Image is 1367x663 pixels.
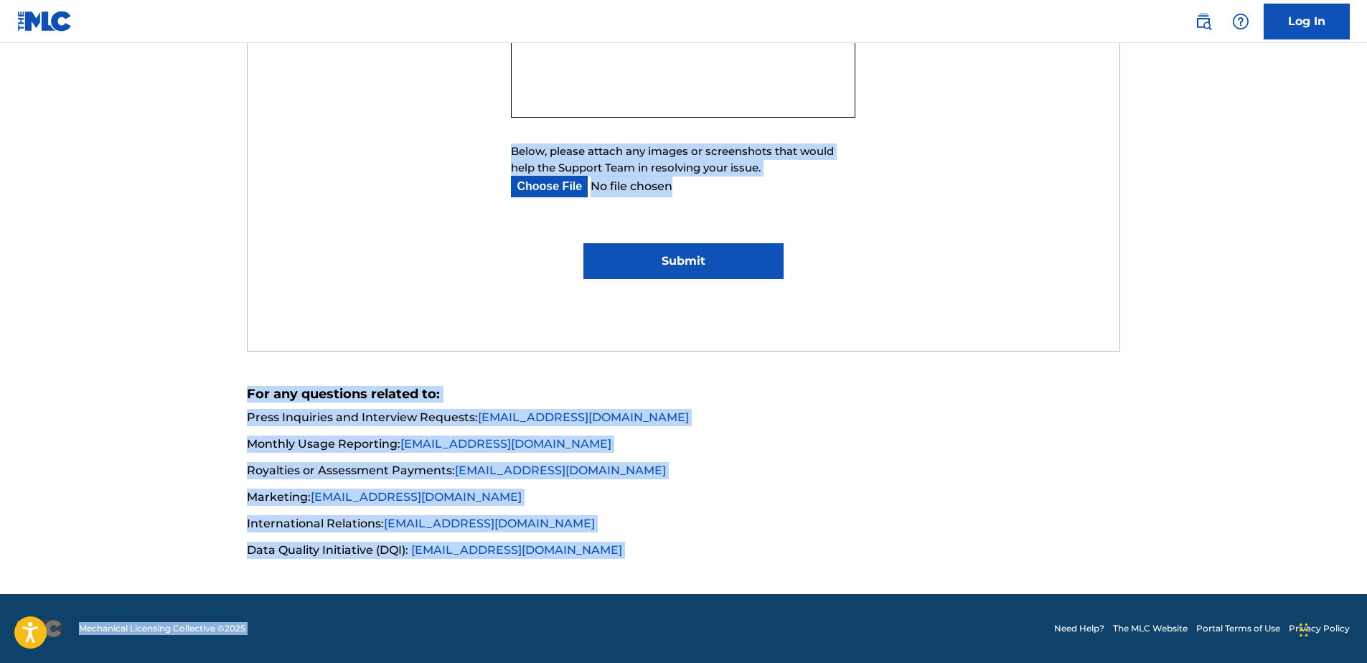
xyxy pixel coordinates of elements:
div: Help [1226,7,1255,36]
img: MLC Logo [17,11,72,32]
li: Press Inquiries and Interview Requests: [247,409,1120,435]
a: Public Search [1189,7,1218,36]
a: Portal Terms of Use [1196,622,1280,635]
a: Log In [1264,4,1350,39]
span: Below, please attach any images or screenshots that would help the Support Team in resolving your... [511,144,834,174]
li: Monthly Usage Reporting: [247,436,1120,461]
iframe: Chat Widget [1295,594,1367,663]
span: Mechanical Licensing Collective © 2025 [79,622,245,635]
a: [EMAIL_ADDRESS][DOMAIN_NAME] [384,517,595,530]
li: Royalties or Assessment Payments: [247,462,1120,488]
a: The MLC Website [1113,622,1188,635]
a: [EMAIL_ADDRESS][DOMAIN_NAME] [400,437,611,451]
li: International Relations: [247,515,1120,541]
a: [EMAIL_ADDRESS][DOMAIN_NAME] [455,464,666,477]
input: Submit [583,243,784,279]
a: [EMAIL_ADDRESS][DOMAIN_NAME] [411,543,622,557]
img: help [1232,13,1249,30]
div: Drag [1300,608,1308,652]
a: Need Help? [1054,622,1104,635]
img: search [1195,13,1212,30]
img: logo [17,620,62,637]
li: Marketing: [247,489,1120,514]
h5: For any questions related to: [247,386,1120,403]
a: [EMAIL_ADDRESS][DOMAIN_NAME] [478,410,689,424]
li: Data Quality Initiative (DQI): [247,542,1120,559]
a: [EMAIL_ADDRESS][DOMAIN_NAME] [311,490,522,504]
a: Privacy Policy [1289,622,1350,635]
